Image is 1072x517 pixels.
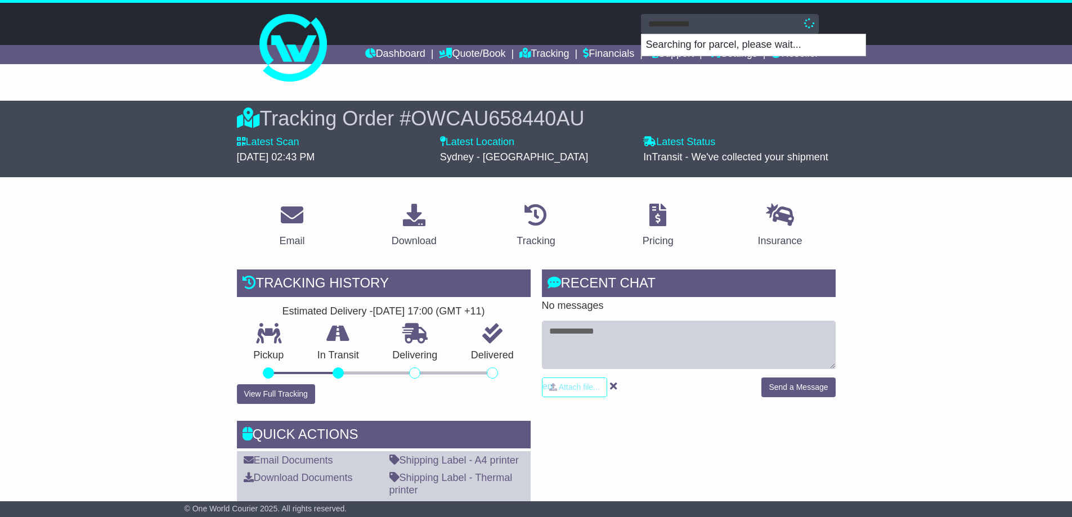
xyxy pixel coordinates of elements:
[237,269,531,300] div: Tracking history
[643,136,715,149] label: Latest Status
[376,349,455,362] p: Delivering
[643,233,674,249] div: Pricing
[244,455,333,466] a: Email Documents
[384,200,444,253] a: Download
[237,421,531,451] div: Quick Actions
[244,472,353,483] a: Download Documents
[185,504,347,513] span: © One World Courier 2025. All rights reserved.
[758,233,802,249] div: Insurance
[643,151,828,163] span: InTransit - We've collected your shipment
[389,455,519,466] a: Shipping Label - A4 printer
[440,151,588,163] span: Sydney - [GEOGRAPHIC_DATA]
[365,45,425,64] a: Dashboard
[517,233,555,249] div: Tracking
[440,136,514,149] label: Latest Location
[509,200,562,253] a: Tracking
[279,233,304,249] div: Email
[392,233,437,249] div: Download
[237,151,315,163] span: [DATE] 02:43 PM
[454,349,531,362] p: Delivered
[411,107,584,130] span: OWCAU658440AU
[272,200,312,253] a: Email
[542,300,836,312] p: No messages
[237,136,299,149] label: Latest Scan
[519,45,569,64] a: Tracking
[237,384,315,404] button: View Full Tracking
[237,305,531,318] div: Estimated Delivery -
[237,106,836,131] div: Tracking Order #
[300,349,376,362] p: In Transit
[542,269,836,300] div: RECENT CHAT
[389,472,513,496] a: Shipping Label - Thermal printer
[761,377,835,397] button: Send a Message
[373,305,485,318] div: [DATE] 17:00 (GMT +11)
[237,349,301,362] p: Pickup
[439,45,505,64] a: Quote/Book
[583,45,634,64] a: Financials
[635,200,681,253] a: Pricing
[642,34,865,56] p: Searching for parcel, please wait...
[751,200,810,253] a: Insurance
